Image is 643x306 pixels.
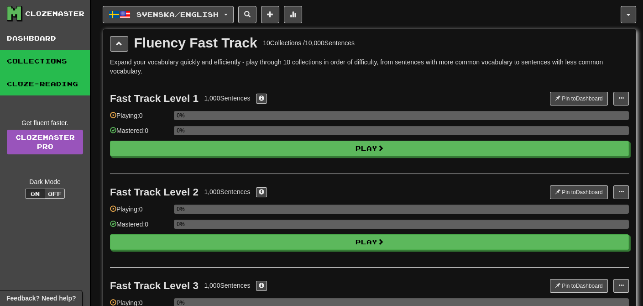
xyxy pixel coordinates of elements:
[25,9,84,18] div: Clozemaster
[110,141,629,156] button: Play
[550,185,608,199] button: Pin toDashboard
[134,36,257,50] div: Fluency Fast Track
[7,118,83,127] div: Get fluent faster.
[110,234,629,250] button: Play
[110,186,199,198] div: Fast Track Level 2
[136,11,219,18] span: Svenska / English
[550,92,608,106] button: Pin toDashboard
[110,280,199,291] div: Fast Track Level 3
[110,111,169,126] div: Playing: 0
[110,205,169,220] div: Playing: 0
[45,189,65,199] button: Off
[25,189,45,199] button: On
[6,294,76,303] span: Open feedback widget
[261,6,279,23] button: Add sentence to collection
[204,94,250,103] div: 1,000 Sentences
[263,38,355,47] div: 10 Collections / 10,000 Sentences
[110,220,169,235] div: Mastered: 0
[550,279,608,293] button: Pin toDashboard
[7,130,83,154] a: ClozemasterPro
[110,58,629,76] p: Expand your vocabulary quickly and efficiently - play through 10 collections in order of difficul...
[238,6,256,23] button: Search sentences
[204,187,250,196] div: 1,000 Sentences
[204,281,250,290] div: 1,000 Sentences
[110,126,169,141] div: Mastered: 0
[284,6,302,23] button: More stats
[103,6,234,23] button: Svenska/English
[110,93,199,104] div: Fast Track Level 1
[7,177,83,186] div: Dark Mode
